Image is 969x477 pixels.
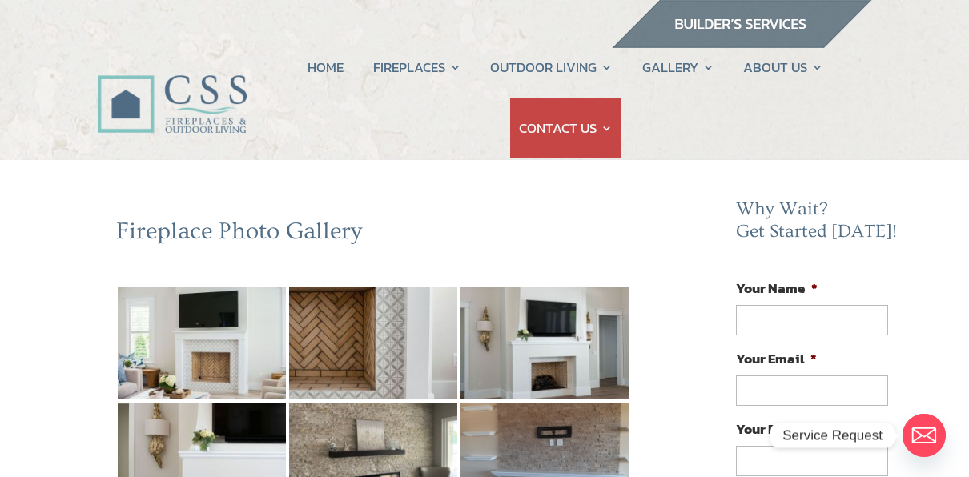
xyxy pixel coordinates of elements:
a: Email [903,414,946,457]
a: builder services construction supply [611,33,872,54]
a: GALLERY [642,37,714,98]
img: CSS Fireplaces & Outdoor Living (Formerly Construction Solutions & Supply)- Jacksonville Ormond B... [97,34,247,141]
img: 1 [118,287,286,399]
img: 3 [460,287,629,399]
a: ABOUT US [743,37,823,98]
h2: Fireplace Photo Gallery [116,217,630,254]
img: 2 [289,287,457,399]
h2: Why Wait? Get Started [DATE]! [736,198,901,251]
label: Your Name [736,279,818,297]
label: Your Email [736,350,817,367]
label: Your Phone [736,420,820,438]
a: OUTDOOR LIVING [490,37,613,98]
a: FIREPLACES [373,37,461,98]
a: CONTACT US [519,98,613,158]
a: HOME [308,37,344,98]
